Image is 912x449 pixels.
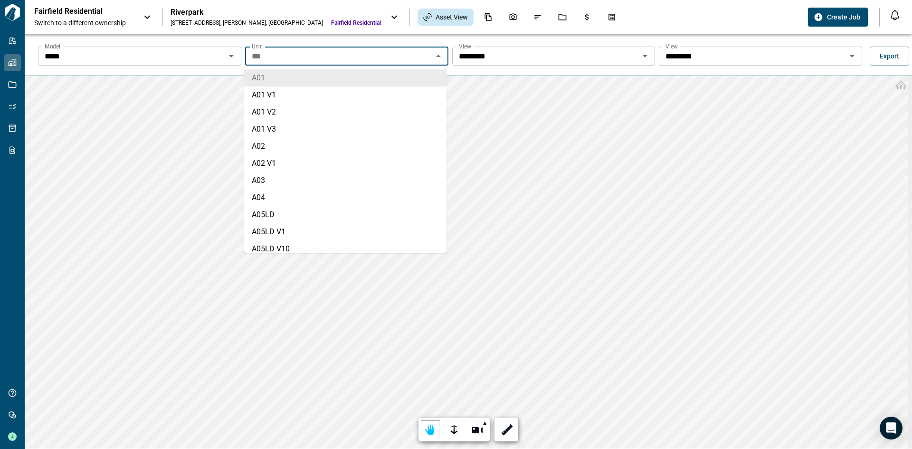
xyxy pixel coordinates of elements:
[418,9,474,26] div: Asset View
[171,19,323,27] div: [STREET_ADDRESS] , [PERSON_NAME] , [GEOGRAPHIC_DATA]
[602,9,622,25] div: Takeoff Center
[244,86,446,104] li: A01 V1
[432,49,445,63] button: Close
[887,8,902,23] button: Open notification feed
[503,9,523,25] div: Photos
[331,19,381,27] span: Fairfield Residential
[880,51,899,61] span: Export
[244,138,446,155] li: A02
[638,49,652,63] button: Open
[845,49,859,63] button: Open
[244,172,446,189] li: A03
[244,189,446,206] li: A04
[171,8,381,17] div: Riverpark
[436,12,468,22] span: Asset View
[252,42,262,50] label: Unit
[244,104,446,121] li: A01 V2
[552,9,572,25] div: Jobs
[459,42,471,50] label: View
[244,155,446,172] li: A02 V1
[45,42,60,50] label: Model
[244,69,446,86] li: A01
[478,9,498,25] div: Documents
[244,240,446,258] li: A05LD V10
[244,121,446,138] li: A01 V3
[665,42,678,50] label: View
[34,18,134,28] span: Switch to a different ownership
[870,47,909,66] button: Export
[880,417,902,439] div: Open Intercom Messenger
[827,12,860,22] span: Create Job
[34,7,120,16] p: Fairfield Residential
[808,8,868,27] button: Create Job
[225,49,238,63] button: Open
[244,206,446,223] li: A05LD
[528,9,548,25] div: Issues & Info
[244,223,446,240] li: A05LD V1
[577,9,597,25] div: Budgets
